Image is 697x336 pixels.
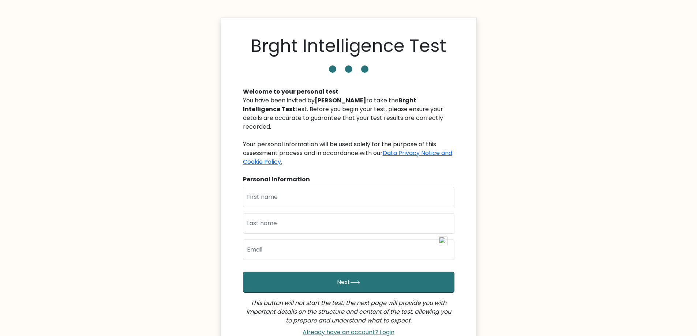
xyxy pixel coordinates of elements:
[251,35,446,57] h1: Brght Intelligence Test
[243,213,454,234] input: Last name
[243,149,452,166] a: Data Privacy Notice and Cookie Policy.
[243,239,454,260] input: Email
[243,175,454,184] div: Personal Information
[246,299,451,325] i: This button will not start the test; the next page will provide you with important details on the...
[243,87,454,96] div: Welcome to your personal test
[243,96,416,113] b: Brght Intelligence Test
[315,96,366,105] b: [PERSON_NAME]
[439,237,447,245] img: npw-badge-icon-locked.svg
[243,187,454,207] input: First name
[243,272,454,293] button: Next
[243,96,454,166] div: You have been invited by to take the test. Before you begin your test, please ensure your details...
